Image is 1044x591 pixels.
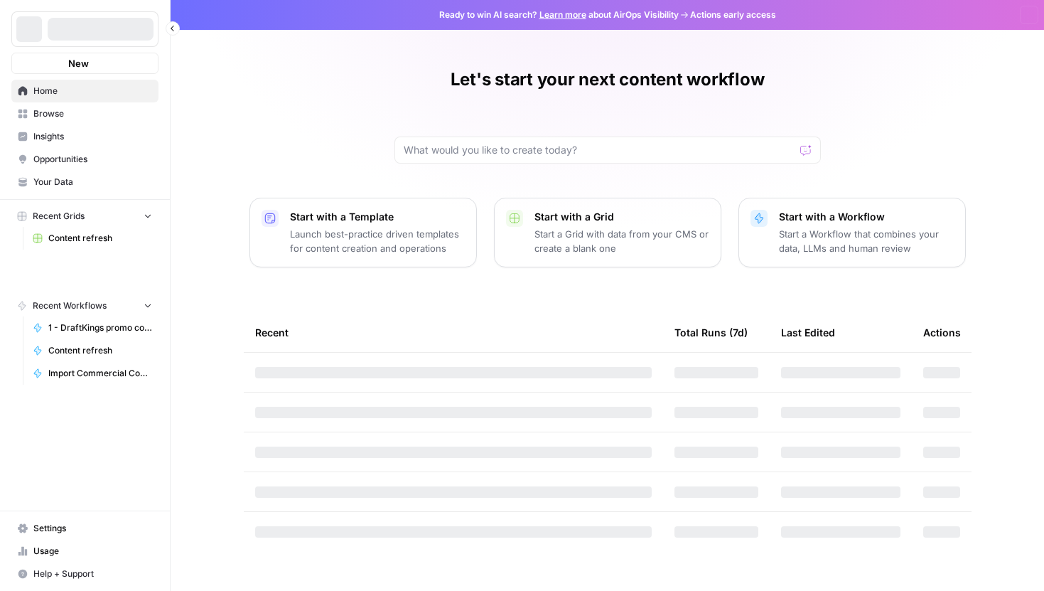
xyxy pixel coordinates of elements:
[33,210,85,223] span: Recent Grids
[11,125,158,148] a: Insights
[33,153,152,166] span: Opportunities
[11,148,158,171] a: Opportunities
[33,85,152,97] span: Home
[690,9,776,21] span: Actions early access
[48,344,152,357] span: Content refresh
[781,313,835,352] div: Last Edited
[534,210,709,224] p: Start with a Grid
[33,107,152,120] span: Browse
[11,563,158,585] button: Help + Support
[290,227,465,255] p: Launch best-practice driven templates for content creation and operations
[923,313,961,352] div: Actions
[33,299,107,312] span: Recent Workflows
[11,171,158,193] a: Your Data
[11,80,158,102] a: Home
[404,143,795,157] input: What would you like to create today?
[48,232,152,245] span: Content refresh
[779,210,954,224] p: Start with a Workflow
[539,9,586,20] a: Learn more
[11,53,158,74] button: New
[68,56,89,70] span: New
[26,227,158,250] a: Content refresh
[255,313,652,352] div: Recent
[534,227,709,255] p: Start a Grid with data from your CMS or create a blank one
[11,517,158,540] a: Settings
[738,198,966,267] button: Start with a WorkflowStart a Workflow that combines your data, LLMs and human review
[33,176,152,188] span: Your Data
[26,362,158,385] a: Import Commercial Content
[451,68,765,91] h1: Let's start your next content workflow
[33,522,152,535] span: Settings
[494,198,721,267] button: Start with a GridStart a Grid with data from your CMS or create a blank one
[33,545,152,558] span: Usage
[439,9,679,21] span: Ready to win AI search? about AirOps Visibility
[674,313,748,352] div: Total Runs (7d)
[48,367,152,380] span: Import Commercial Content
[779,227,954,255] p: Start a Workflow that combines your data, LLMs and human review
[11,540,158,563] a: Usage
[48,321,152,334] span: 1 - DraftKings promo code articles
[26,339,158,362] a: Content refresh
[11,295,158,316] button: Recent Workflows
[11,102,158,125] a: Browse
[33,130,152,143] span: Insights
[249,198,477,267] button: Start with a TemplateLaunch best-practice driven templates for content creation and operations
[33,568,152,580] span: Help + Support
[26,316,158,339] a: 1 - DraftKings promo code articles
[11,206,158,227] button: Recent Grids
[290,210,465,224] p: Start with a Template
